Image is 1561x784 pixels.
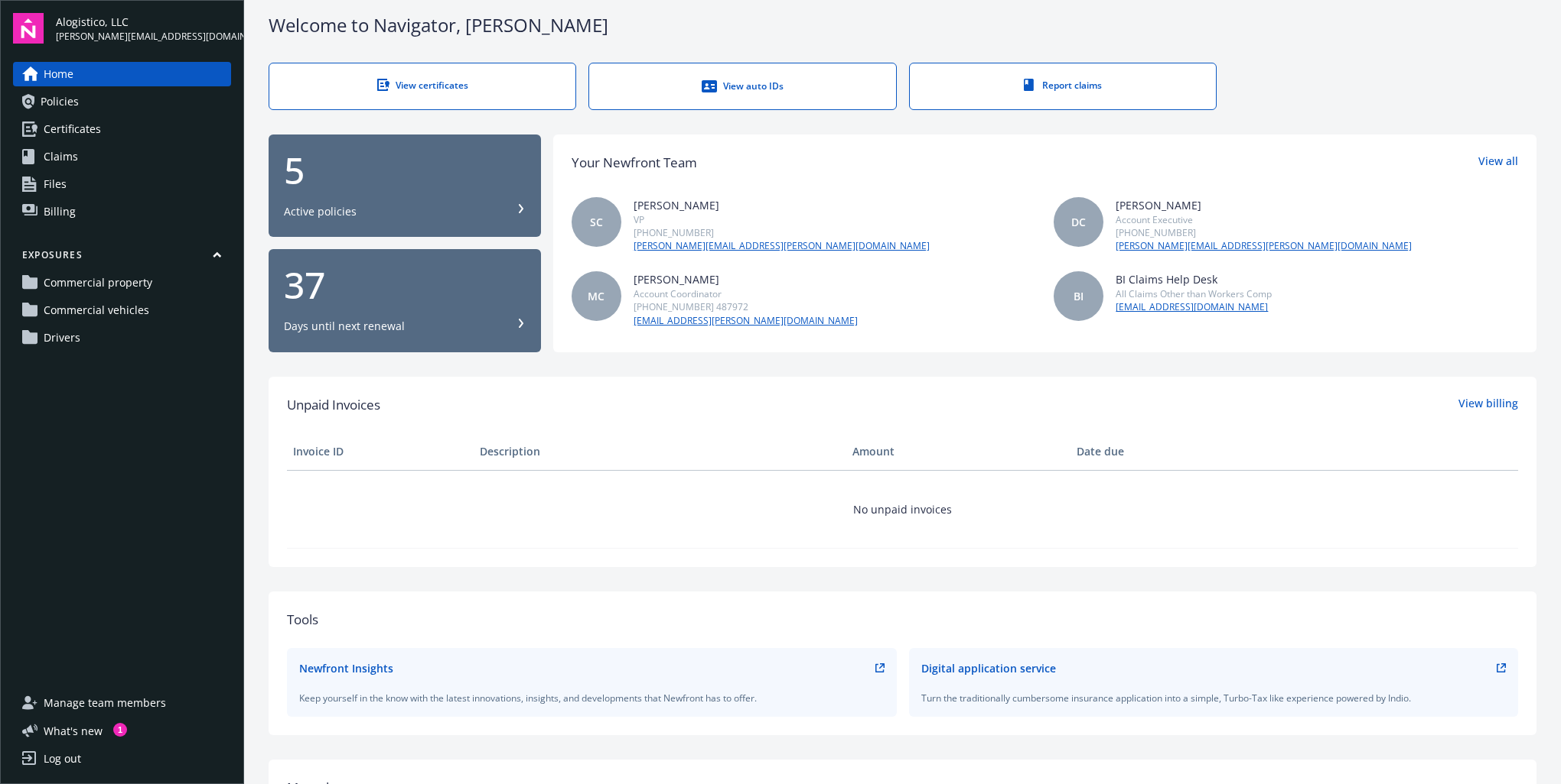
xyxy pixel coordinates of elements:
span: Commercial property [44,271,152,295]
a: View billing [1458,395,1518,415]
a: Policies [13,89,231,114]
div: Report claims [940,79,1185,92]
div: Digital application service [921,660,1056,676]
span: Claims [44,144,78,169]
a: [PERSON_NAME][EMAIL_ADDRESS][PERSON_NAME][DOMAIN_NAME] [634,239,930,253]
div: Days until next renewal [284,319,405,334]
div: 37 [284,267,526,303]
a: [EMAIL_ADDRESS][DOMAIN_NAME] [1116,300,1272,314]
span: Drivers [44,326,80,350]
div: [PERSON_NAME] [634,271,858,287]
div: View auto IDs [620,79,865,94]
div: View certificates [300,79,545,92]
span: Policies [41,89,79,114]
div: Newfront Insights [299,660,393,676]
span: Commercial vehicles [44,298,149,322]
a: Claims [13,144,231,169]
span: Certificates [44,117,101,141]
a: Manage team members [13,691,231,715]
div: Tools [287,610,1518,630]
div: [PERSON_NAME] [1116,197,1412,213]
span: SC [590,214,603,230]
th: Date due [1071,433,1257,470]
th: Description [474,433,847,470]
div: [PHONE_NUMBER] [1116,226,1412,239]
span: Home [44,62,73,86]
a: View certificates [269,63,576,110]
div: Keep yourself in the know with the latest innovations, insights, and developments that Newfront h... [299,692,885,705]
span: DC [1071,214,1086,230]
a: Home [13,62,231,86]
div: Log out [44,747,81,771]
button: Alogistico, LLC[PERSON_NAME][EMAIL_ADDRESS][DOMAIN_NAME] [56,13,231,44]
div: [PERSON_NAME] [634,197,930,213]
span: Manage team members [44,691,166,715]
span: Alogistico, LLC [56,14,231,30]
a: View all [1478,153,1518,173]
div: Account Coordinator [634,287,858,300]
span: Files [44,172,67,196]
a: Certificates [13,117,231,141]
div: All Claims Other than Workers Comp [1116,287,1272,300]
div: Your Newfront Team [572,153,697,173]
div: VP [634,213,930,226]
a: Files [13,172,231,196]
span: [PERSON_NAME][EMAIL_ADDRESS][DOMAIN_NAME] [56,30,231,44]
a: [EMAIL_ADDRESS][PERSON_NAME][DOMAIN_NAME] [634,314,858,328]
div: 1 [113,723,127,737]
span: MC [588,288,605,304]
span: BI [1074,288,1084,304]
div: [PHONE_NUMBER] 487972 [634,300,858,313]
div: Account Executive [1116,213,1412,226]
button: Exposures [13,248,231,267]
td: No unpaid invoices [287,470,1518,548]
button: 5Active policies [269,134,541,238]
div: [PHONE_NUMBER] [634,226,930,239]
div: Turn the traditionally cumbersome insurance application into a simple, Turbo-Tax like experience ... [921,692,1507,705]
th: Invoice ID [287,433,474,470]
a: Drivers [13,326,231,350]
a: View auto IDs [588,63,896,110]
button: What's new1 [13,723,127,739]
div: Welcome to Navigator , [PERSON_NAME] [269,12,1537,38]
a: [PERSON_NAME][EMAIL_ADDRESS][PERSON_NAME][DOMAIN_NAME] [1116,239,1412,253]
div: Active policies [284,204,357,219]
button: 37Days until next renewal [269,249,541,352]
a: Billing [13,199,231,224]
div: 5 [284,152,526,189]
img: navigator-logo.svg [13,13,44,44]
a: Commercial vehicles [13,298,231,322]
a: Report claims [909,63,1217,110]
a: Commercial property [13,271,231,295]
th: Amount [846,433,1071,470]
span: Unpaid Invoices [287,395,380,415]
span: Billing [44,199,76,224]
span: What ' s new [44,723,103,739]
div: BI Claims Help Desk [1116,271,1272,287]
